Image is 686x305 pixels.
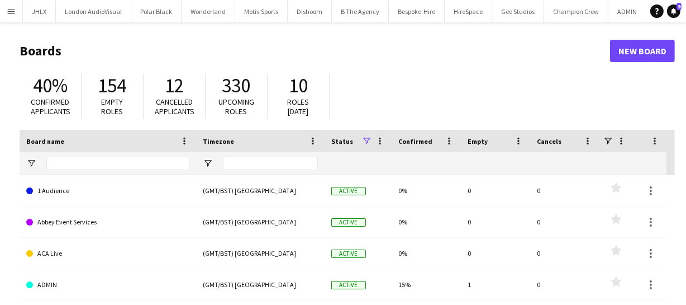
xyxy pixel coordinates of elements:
[331,187,366,195] span: Active
[182,1,235,22] button: Wonderland
[667,4,680,18] a: 9
[26,238,189,269] a: ACA Live
[461,238,530,269] div: 0
[544,1,608,22] button: Champion Crew
[196,175,325,206] div: (GMT/BST) [GEOGRAPHIC_DATA]
[155,97,194,116] span: Cancelled applicants
[23,1,56,22] button: JHLX
[392,238,461,269] div: 0%
[610,40,675,62] a: New Board
[392,175,461,206] div: 0%
[537,137,561,146] span: Cancels
[26,175,189,207] a: 1 Audience
[398,137,432,146] span: Confirmed
[203,137,234,146] span: Timezone
[468,137,488,146] span: Empty
[445,1,492,22] button: HireSpace
[530,207,599,237] div: 0
[203,158,213,168] button: Open Filter Menu
[530,175,599,206] div: 0
[98,73,127,98] span: 154
[492,1,544,22] button: Gee Studios
[288,1,332,22] button: Dishoom
[222,73,251,98] span: 330
[608,1,646,22] button: ADMIN
[332,1,389,22] button: B The Agency
[392,269,461,300] div: 15%
[26,137,64,146] span: Board name
[56,1,131,22] button: London AudioVisual
[26,207,189,238] a: Abbey Event Services
[289,73,308,98] span: 10
[46,157,189,170] input: Board name Filter Input
[331,137,353,146] span: Status
[196,238,325,269] div: (GMT/BST) [GEOGRAPHIC_DATA]
[31,97,70,116] span: Confirmed applicants
[33,73,68,98] span: 40%
[461,269,530,300] div: 1
[20,43,610,59] h1: Boards
[165,73,184,98] span: 12
[389,1,445,22] button: Bespoke-Hire
[392,207,461,237] div: 0%
[530,238,599,269] div: 0
[131,1,182,22] button: Polar Black
[331,281,366,289] span: Active
[331,250,366,258] span: Active
[26,158,36,168] button: Open Filter Menu
[288,97,309,116] span: Roles [DATE]
[331,218,366,227] span: Active
[530,269,599,300] div: 0
[196,269,325,300] div: (GMT/BST) [GEOGRAPHIC_DATA]
[235,1,288,22] button: Motiv Sports
[218,97,254,116] span: Upcoming roles
[677,3,682,10] span: 9
[223,157,318,170] input: Timezone Filter Input
[461,207,530,237] div: 0
[26,269,189,301] a: ADMIN
[196,207,325,237] div: (GMT/BST) [GEOGRAPHIC_DATA]
[461,175,530,206] div: 0
[102,97,123,116] span: Empty roles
